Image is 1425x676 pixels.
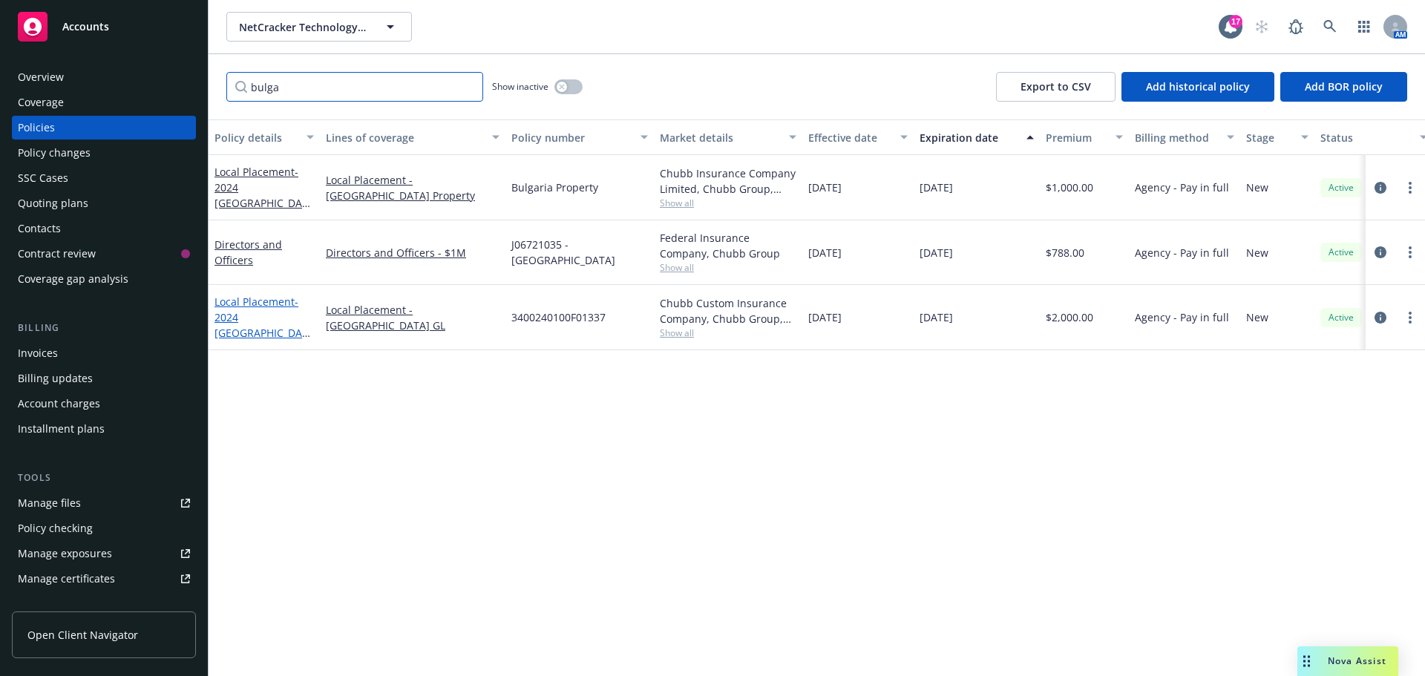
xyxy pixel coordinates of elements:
[1229,15,1242,28] div: 17
[326,245,499,260] a: Directors and Officers - $1M
[1040,119,1129,155] button: Premium
[920,130,1018,145] div: Expiration date
[18,491,81,515] div: Manage files
[505,119,654,155] button: Policy number
[18,166,68,190] div: SSC Cases
[1372,179,1389,197] a: circleInformation
[12,567,196,591] a: Manage certificates
[1246,180,1268,195] span: New
[914,119,1040,155] button: Expiration date
[1372,309,1389,326] a: circleInformation
[511,309,606,325] span: 3400240100F01337
[1246,130,1292,145] div: Stage
[1247,12,1277,42] a: Start snowing
[1135,180,1229,195] span: Agency - Pay in full
[660,326,796,339] span: Show all
[492,80,548,93] span: Show inactive
[920,309,953,325] span: [DATE]
[1046,130,1107,145] div: Premium
[1281,12,1311,42] a: Report a Bug
[18,417,105,441] div: Installment plans
[660,130,780,145] div: Market details
[18,191,88,215] div: Quoting plans
[1372,243,1389,261] a: circleInformation
[1146,79,1250,93] span: Add historical policy
[808,180,842,195] span: [DATE]
[62,21,109,33] span: Accounts
[12,367,196,390] a: Billing updates
[12,542,196,565] a: Manage exposures
[18,91,64,114] div: Coverage
[12,116,196,140] a: Policies
[12,242,196,266] a: Contract review
[18,267,128,291] div: Coverage gap analysis
[511,130,632,145] div: Policy number
[1135,309,1229,325] span: Agency - Pay in full
[12,166,196,190] a: SSC Cases
[1246,309,1268,325] span: New
[18,65,64,89] div: Overview
[511,180,598,195] span: Bulgaria Property
[326,130,483,145] div: Lines of coverage
[1297,646,1398,676] button: Nova Assist
[12,392,196,416] a: Account charges
[18,392,100,416] div: Account charges
[802,119,914,155] button: Effective date
[12,417,196,441] a: Installment plans
[12,321,196,335] div: Billing
[18,542,112,565] div: Manage exposures
[1326,181,1356,194] span: Active
[214,165,308,226] a: Local Placement
[226,72,483,102] input: Filter by keyword...
[18,341,58,365] div: Invoices
[1326,246,1356,259] span: Active
[808,245,842,260] span: [DATE]
[12,91,196,114] a: Coverage
[1320,130,1411,145] div: Status
[18,242,96,266] div: Contract review
[214,295,308,355] a: Local Placement
[12,141,196,165] a: Policy changes
[660,197,796,209] span: Show all
[660,165,796,197] div: Chubb Insurance Company Limited, Chubb Group, Chubb Group (International)
[1135,245,1229,260] span: Agency - Pay in full
[808,309,842,325] span: [DATE]
[1121,72,1274,102] button: Add historical policy
[12,516,196,540] a: Policy checking
[1280,72,1407,102] button: Add BOR policy
[12,491,196,515] a: Manage files
[1328,654,1386,667] span: Nova Assist
[239,19,367,35] span: NetCracker Technology Corporation
[12,191,196,215] a: Quoting plans
[18,116,55,140] div: Policies
[18,592,93,616] div: Manage claims
[1349,12,1379,42] a: Switch app
[18,516,93,540] div: Policy checking
[920,180,953,195] span: [DATE]
[1305,79,1383,93] span: Add BOR policy
[214,130,298,145] div: Policy details
[1315,12,1345,42] a: Search
[1246,245,1268,260] span: New
[18,567,115,591] div: Manage certificates
[27,627,138,643] span: Open Client Navigator
[1326,311,1356,324] span: Active
[326,302,499,333] a: Local Placement - [GEOGRAPHIC_DATA] GL
[12,592,196,616] a: Manage claims
[1401,243,1419,261] a: more
[511,237,648,268] span: J06721035 - [GEOGRAPHIC_DATA]
[660,261,796,274] span: Show all
[320,119,505,155] button: Lines of coverage
[18,367,93,390] div: Billing updates
[1046,245,1084,260] span: $788.00
[660,295,796,326] div: Chubb Custom Insurance Company, Chubb Group, Chubb Group (International)
[18,217,61,240] div: Contacts
[996,72,1116,102] button: Export to CSV
[209,119,320,155] button: Policy details
[1135,130,1218,145] div: Billing method
[1021,79,1091,93] span: Export to CSV
[1046,309,1093,325] span: $2,000.00
[12,470,196,485] div: Tools
[226,12,412,42] button: NetCracker Technology Corporation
